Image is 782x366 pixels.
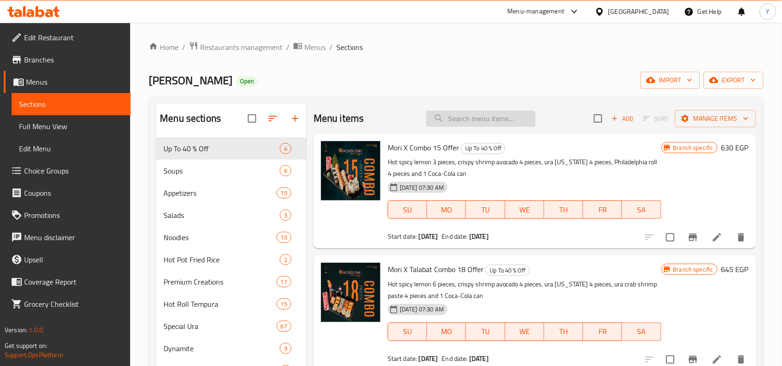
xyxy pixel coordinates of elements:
div: [GEOGRAPHIC_DATA] [608,6,669,17]
a: Home [149,42,178,53]
div: Dynamite [164,343,280,354]
span: Soups [164,165,280,176]
span: SA [626,325,657,338]
button: SU [388,323,427,341]
span: Up To 40 % Off [486,265,530,276]
span: Up To 40 % Off [164,143,280,154]
span: Hot Pot Fried Rice [164,254,280,265]
a: Branches [4,49,131,71]
span: Restaurants management [200,42,283,53]
button: delete [730,226,752,248]
span: Menus [304,42,326,53]
div: items [280,143,291,154]
a: Menus [293,41,326,53]
a: Full Menu View [12,115,131,137]
span: WE [509,203,541,217]
a: Edit menu item [712,354,723,365]
div: items [277,187,291,199]
button: Manage items [675,110,756,127]
span: 15 [277,189,291,198]
span: FR [587,325,618,338]
a: Menus [4,71,131,93]
span: MO [431,325,462,338]
a: Menu disclaimer [4,226,131,248]
span: Mori X Talabat Combo 18 Offer [388,262,484,276]
div: Up To 40 % Off4 [156,137,306,160]
span: 2 [280,255,291,264]
span: 17 [277,278,291,286]
button: TH [544,200,583,219]
div: Appetizers15 [156,182,306,204]
h6: 645 EGP [721,263,749,276]
li: / [182,42,185,53]
a: Promotions [4,204,131,226]
h2: Menu sections [160,112,221,125]
button: Branch-specific-item [682,226,704,248]
span: 15 [277,300,291,309]
span: Select section first [637,112,675,126]
span: SA [626,203,657,217]
div: Special Ura [164,321,276,332]
span: TU [470,203,501,217]
button: Add [608,112,637,126]
img: Mori X Combo 15 Offer [321,141,380,200]
span: Promotions [24,210,123,221]
span: Select to update [661,228,680,247]
div: items [277,232,291,243]
b: [DATE] [419,230,438,242]
a: Support.OpsPlatform [5,349,63,361]
p: Hot spicy lemon 3 pieces, crispy shrimp avocado 4 pieces, ura [US_STATE] 4 pieces, Philadelphia r... [388,156,662,180]
button: WE [505,323,544,341]
span: Sections [336,42,363,53]
span: 4 [280,144,291,153]
div: items [280,254,291,265]
h2: Menu items [314,112,364,125]
div: items [277,276,291,287]
div: Noodles15 [156,226,306,248]
div: Open [236,76,258,87]
span: Grocery Checklist [24,298,123,310]
img: Mori X Talabat Combo 18 Offer [321,263,380,322]
span: Open [236,77,258,85]
div: items [280,210,291,221]
li: / [329,42,333,53]
button: WE [505,200,544,219]
div: items [280,165,291,176]
div: items [277,298,291,310]
a: Grocery Checklist [4,293,131,315]
span: Coupons [24,187,123,199]
span: Edit Restaurant [24,32,123,43]
span: 3 [280,211,291,220]
span: Up To 40 % Off [461,143,505,154]
span: [DATE] 07:30 AM [396,183,448,192]
span: Hot Roll Tempura [164,298,276,310]
span: Edit Menu [19,143,123,154]
span: Appetizers [164,187,276,199]
span: Menu disclaimer [24,232,123,243]
a: Coverage Report [4,271,131,293]
span: Y [766,6,770,17]
h6: 630 EGP [721,141,749,154]
span: Full Menu View [19,121,123,132]
span: Salads [164,210,280,221]
b: [DATE] [469,353,489,365]
a: Edit menu item [712,232,723,243]
div: Special Ura67 [156,315,306,337]
button: FR [583,200,622,219]
button: Add section [284,107,306,130]
button: SA [622,323,661,341]
span: WE [509,325,541,338]
div: items [280,343,291,354]
button: export [704,72,763,89]
a: Restaurants management [189,41,283,53]
a: Choice Groups [4,160,131,182]
span: MO [431,203,462,217]
div: items [277,321,291,332]
span: Add [610,113,635,124]
a: Upsell [4,248,131,271]
span: Start date: [388,230,417,242]
span: TH [548,203,580,217]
